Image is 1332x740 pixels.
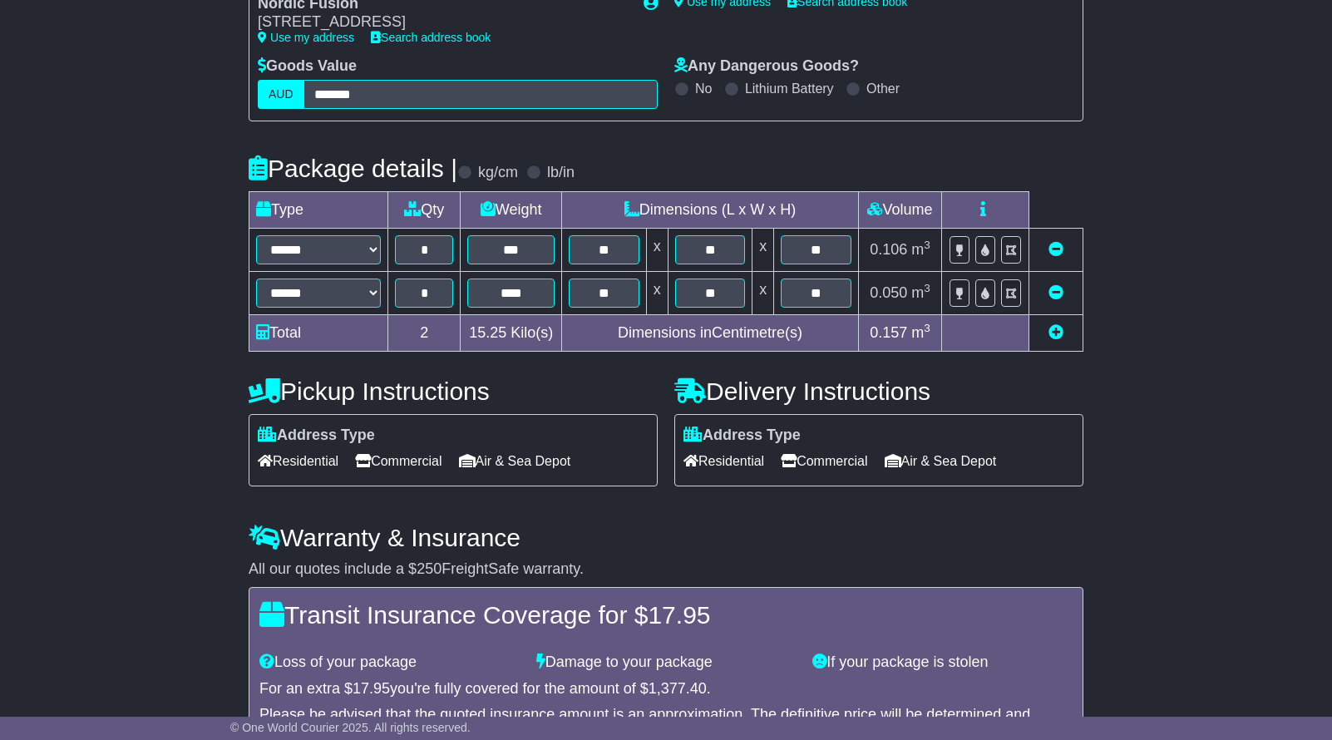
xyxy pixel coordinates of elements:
td: x [752,271,774,314]
a: Remove this item [1048,241,1063,258]
span: 0.106 [870,241,907,258]
h4: Warranty & Insurance [249,524,1083,551]
td: Dimensions in Centimetre(s) [562,314,859,351]
td: Dimensions (L x W x H) [562,191,859,228]
a: Add new item [1048,324,1063,341]
div: For an extra $ you're fully covered for the amount of $ . [259,680,1073,698]
a: Search address book [371,31,491,44]
span: m [911,324,930,341]
h4: Package details | [249,155,457,182]
span: Air & Sea Depot [885,448,997,474]
label: Lithium Battery [745,81,834,96]
td: Total [249,314,388,351]
span: 1,377.40 [649,680,707,697]
td: x [646,271,668,314]
label: Goods Value [258,57,357,76]
span: 0.050 [870,284,907,301]
span: 17.95 [353,680,390,697]
label: Other [866,81,900,96]
label: kg/cm [478,164,518,182]
label: Any Dangerous Goods? [674,57,859,76]
td: Volume [858,191,941,228]
label: AUD [258,80,304,109]
label: Address Type [258,427,375,445]
a: Use my address [258,31,354,44]
sup: 3 [924,282,930,294]
td: Qty [388,191,461,228]
div: If your package is stolen [804,654,1081,672]
a: Remove this item [1048,284,1063,301]
span: Air & Sea Depot [459,448,571,474]
span: Commercial [781,448,867,474]
label: No [695,81,712,96]
span: 0.157 [870,324,907,341]
span: Residential [683,448,764,474]
span: Commercial [355,448,442,474]
label: lb/in [547,164,575,182]
label: Address Type [683,427,801,445]
sup: 3 [924,322,930,334]
h4: Delivery Instructions [674,377,1083,405]
sup: 3 [924,239,930,251]
span: Residential [258,448,338,474]
h4: Pickup Instructions [249,377,658,405]
div: Loss of your package [251,654,528,672]
div: Damage to your package [528,654,805,672]
div: [STREET_ADDRESS] [258,13,627,32]
h4: Transit Insurance Coverage for $ [259,601,1073,629]
span: 250 [417,560,442,577]
span: © One World Courier 2025. All rights reserved. [230,721,471,734]
span: 15.25 [469,324,506,341]
td: x [752,228,774,271]
span: m [911,284,930,301]
span: m [911,241,930,258]
span: 17.95 [648,601,710,629]
td: Type [249,191,388,228]
td: Kilo(s) [461,314,562,351]
div: All our quotes include a $ FreightSafe warranty. [249,560,1083,579]
td: 2 [388,314,461,351]
td: x [646,228,668,271]
td: Weight [461,191,562,228]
